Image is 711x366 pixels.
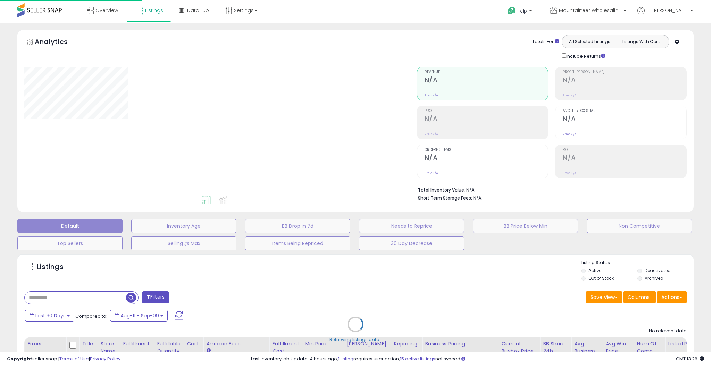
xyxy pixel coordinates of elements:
[17,236,123,250] button: Top Sellers
[131,219,236,233] button: Inventory Age
[518,8,527,14] span: Help
[563,76,686,86] h2: N/A
[425,76,548,86] h2: N/A
[329,336,382,343] div: Retrieving listings data..
[7,356,32,362] strong: Copyright
[425,171,438,175] small: Prev: N/A
[425,109,548,113] span: Profit
[425,148,548,152] span: Ordered Items
[473,195,482,201] span: N/A
[563,109,686,113] span: Avg. Buybox Share
[473,219,578,233] button: BB Price Below Min
[563,132,576,136] small: Prev: N/A
[646,7,688,14] span: Hi [PERSON_NAME]
[507,6,516,15] i: Get Help
[145,7,163,14] span: Listings
[359,219,464,233] button: Needs to Reprice
[502,1,539,23] a: Help
[245,236,350,250] button: Items Being Repriced
[418,187,465,193] b: Total Inventory Value:
[563,93,576,97] small: Prev: N/A
[7,356,120,363] div: seller snap | |
[425,154,548,163] h2: N/A
[418,185,682,194] li: N/A
[532,39,559,45] div: Totals For
[187,7,209,14] span: DataHub
[563,70,686,74] span: Profit [PERSON_NAME]
[564,37,616,46] button: All Selected Listings
[587,219,692,233] button: Non Competitive
[563,154,686,163] h2: N/A
[563,115,686,124] h2: N/A
[95,7,118,14] span: Overview
[418,195,472,201] b: Short Term Storage Fees:
[425,132,438,136] small: Prev: N/A
[637,7,693,23] a: Hi [PERSON_NAME]
[559,7,621,14] span: Mountaineer Wholesaling
[17,219,123,233] button: Default
[131,236,236,250] button: Selling @ Max
[245,219,350,233] button: BB Drop in 7d
[425,70,548,74] span: Revenue
[563,171,576,175] small: Prev: N/A
[425,93,438,97] small: Prev: N/A
[563,148,686,152] span: ROI
[557,52,614,60] div: Include Returns
[615,37,667,46] button: Listings With Cost
[425,115,548,124] h2: N/A
[359,236,464,250] button: 30 Day Decrease
[35,37,81,48] h5: Analytics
